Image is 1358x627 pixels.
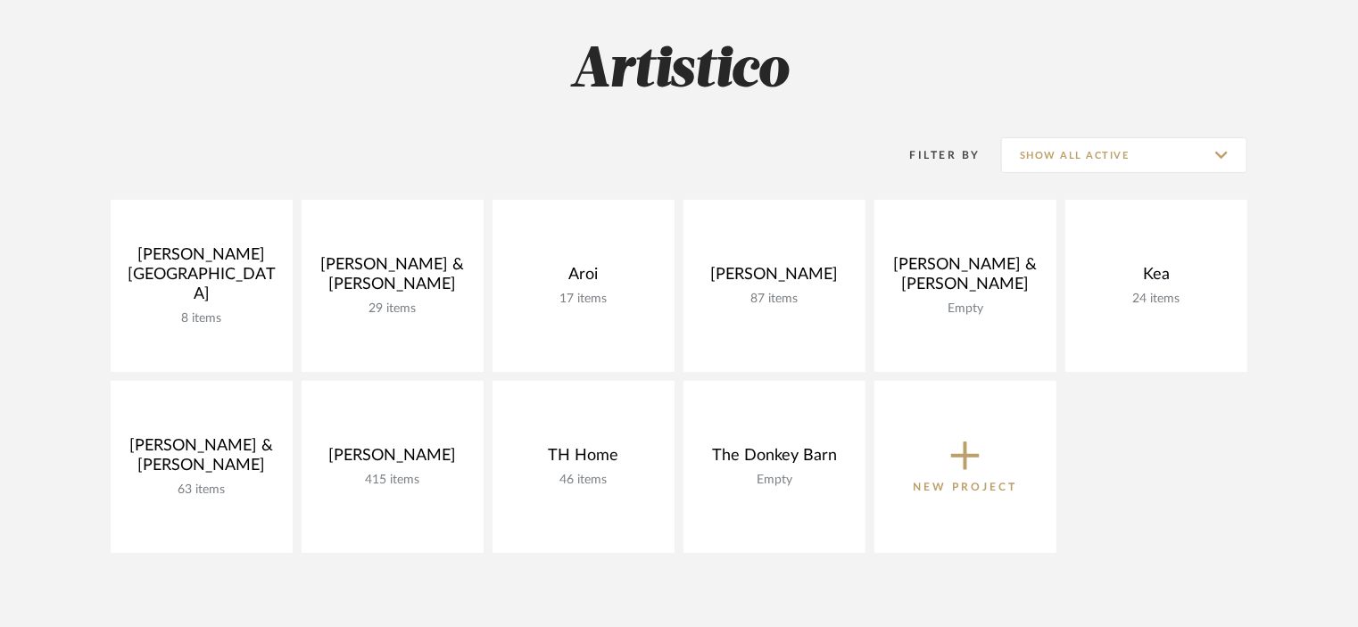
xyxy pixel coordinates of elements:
div: Kea [1080,265,1233,292]
div: Filter By [887,146,981,164]
div: 46 items [507,473,660,488]
div: Empty [889,301,1042,317]
div: Empty [698,473,851,488]
div: Aroi [507,265,660,292]
div: [PERSON_NAME] & [PERSON_NAME] [125,436,278,483]
div: [PERSON_NAME] & [PERSON_NAME] [316,255,469,301]
div: TH Home [507,446,660,473]
div: 63 items [125,483,278,498]
div: [PERSON_NAME] [698,265,851,292]
div: [PERSON_NAME] & [PERSON_NAME] [889,255,1042,301]
div: 415 items [316,473,469,488]
p: New Project [914,478,1018,496]
div: 17 items [507,292,660,307]
div: [PERSON_NAME] [316,446,469,473]
div: 87 items [698,292,851,307]
div: 8 items [125,311,278,326]
div: The Donkey Barn [698,446,851,473]
button: New Project [874,381,1056,553]
div: 24 items [1080,292,1233,307]
div: [PERSON_NAME][GEOGRAPHIC_DATA] [125,245,278,311]
div: 29 items [316,301,469,317]
h2: Artistico [37,37,1321,104]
